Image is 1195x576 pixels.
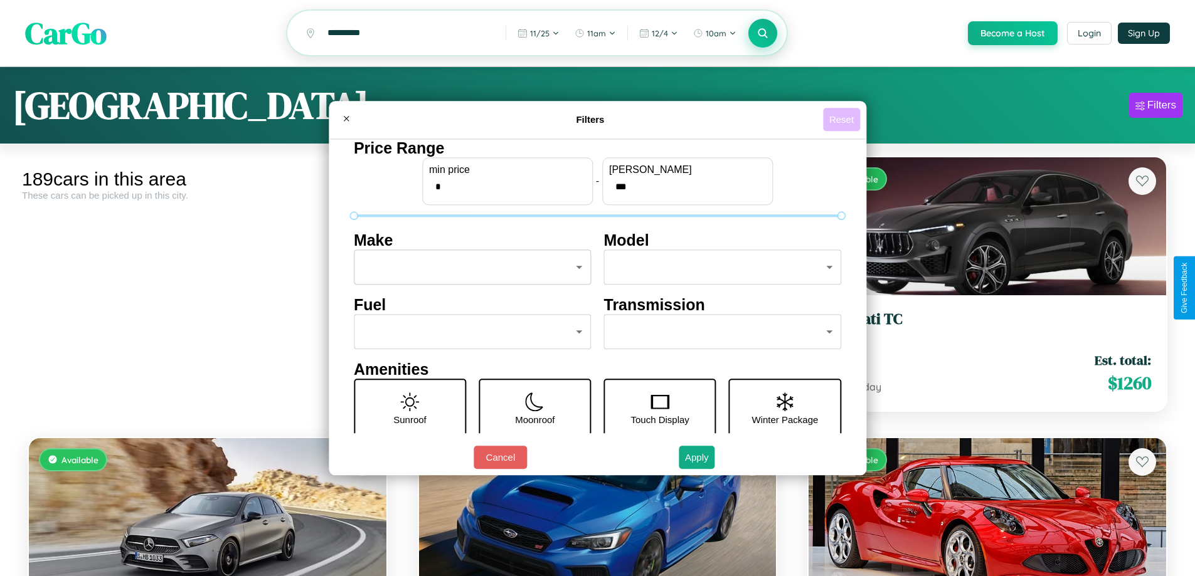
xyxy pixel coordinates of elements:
[354,296,592,314] h4: Fuel
[604,231,842,249] h4: Model
[511,23,566,43] button: 11/25
[22,190,393,201] div: These cars can be picked up in this city.
[22,169,393,190] div: 189 cars in this area
[630,411,689,428] p: Touch Display
[13,80,369,131] h1: [GEOGRAPHIC_DATA]
[1067,22,1112,45] button: Login
[1095,351,1151,369] span: Est. total:
[1180,263,1189,313] div: Give Feedback
[474,446,527,469] button: Cancel
[358,114,823,125] h4: Filters
[604,296,842,314] h4: Transmission
[823,108,860,131] button: Reset
[1108,370,1151,395] span: $ 1260
[679,446,715,469] button: Apply
[1118,23,1170,44] button: Sign Up
[706,28,726,38] span: 10am
[652,28,668,38] span: 12 / 4
[515,411,555,428] p: Moonroof
[393,411,427,428] p: Sunroof
[824,310,1151,328] h3: Maserati TC
[354,360,841,379] h4: Amenities
[968,21,1058,45] button: Become a Host
[587,28,606,38] span: 11am
[61,454,98,465] span: Available
[568,23,622,43] button: 11am
[354,231,592,249] h4: Make
[354,139,841,157] h4: Price Range
[1129,93,1182,118] button: Filters
[429,164,586,175] label: min price
[752,411,819,428] p: Winter Package
[596,172,599,189] p: -
[687,23,743,43] button: 10am
[609,164,766,175] label: [PERSON_NAME]
[530,28,550,38] span: 11 / 25
[855,380,881,393] span: / day
[25,13,107,54] span: CarGo
[824,310,1151,341] a: Maserati TC2019
[633,23,684,43] button: 12/4
[1147,99,1176,112] div: Filters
